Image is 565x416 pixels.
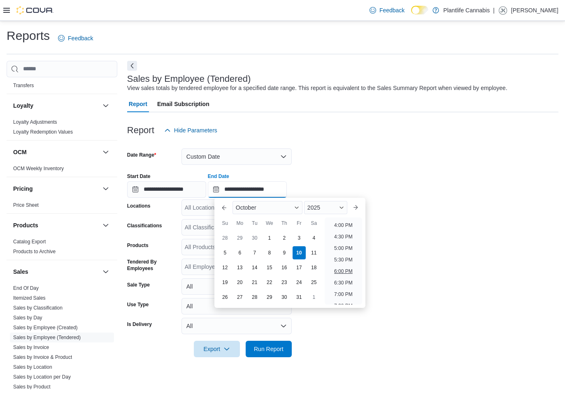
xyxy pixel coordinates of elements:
[307,246,321,259] div: day-11
[307,261,321,274] div: day-18
[129,96,147,112] span: Report
[13,268,28,276] h3: Sales
[181,278,292,295] button: All
[263,231,276,245] div: day-1
[13,102,33,110] h3: Loyalty
[13,295,46,301] span: Itemized Sales
[13,119,57,125] a: Loyalty Adjustments
[16,6,53,14] img: Cova
[13,221,38,229] h3: Products
[493,5,495,15] p: |
[293,261,306,274] div: day-17
[293,246,306,259] div: day-10
[13,185,99,193] button: Pricing
[331,243,356,253] li: 5:00 PM
[101,147,111,157] button: OCM
[248,291,261,304] div: day-28
[263,246,276,259] div: day-8
[181,318,292,334] button: All
[304,201,347,214] div: Button. Open the year selector. 2025 is currently selected.
[366,2,408,18] a: Feedback
[13,129,73,135] span: Loyalty Redemption Values
[13,202,39,208] a: Price Sheet
[13,344,49,351] span: Sales by Invoice
[101,101,111,111] button: Loyalty
[246,341,292,357] button: Run Report
[13,315,42,321] a: Sales by Day
[13,166,64,171] a: OCM Weekly Inventory
[13,185,33,193] h3: Pricing
[13,354,72,360] a: Sales by Invoice & Product
[263,291,276,304] div: day-29
[13,344,49,350] a: Sales by Invoice
[293,276,306,289] div: day-24
[248,246,261,259] div: day-7
[13,165,64,172] span: OCM Weekly Inventory
[13,285,39,291] span: End Of Day
[219,291,232,304] div: day-26
[13,354,72,361] span: Sales by Invoice & Product
[233,231,246,245] div: day-29
[233,261,246,274] div: day-13
[174,126,217,134] span: Hide Parameters
[13,268,99,276] button: Sales
[13,202,39,208] span: Price Sheet
[13,305,63,311] span: Sales by Classification
[278,261,291,274] div: day-16
[208,181,287,198] input: Press the down key to enter a popover containing a calendar. Press the escape key to close the po...
[278,276,291,289] div: day-23
[13,148,99,156] button: OCM
[13,73,31,79] a: Reorder
[219,261,232,274] div: day-12
[181,298,292,314] button: All
[127,282,150,288] label: Sale Type
[13,374,71,380] span: Sales by Location per Day
[127,125,154,135] h3: Report
[219,217,232,230] div: Su
[13,384,51,390] a: Sales by Product
[127,321,152,328] label: Is Delivery
[208,173,229,180] label: End Date
[219,246,232,259] div: day-5
[13,83,34,88] a: Transfers
[349,201,362,214] button: Next month
[379,6,405,14] span: Feedback
[511,5,558,15] p: [PERSON_NAME]
[307,276,321,289] div: day-25
[127,84,507,92] div: View sales totals by tendered employee for a specified date range. This report is equivalent to t...
[101,267,111,277] button: Sales
[278,246,291,259] div: day-9
[13,148,27,156] h3: OCM
[127,152,156,158] label: Date Range
[194,341,240,357] button: Export
[13,364,52,370] span: Sales by Location
[13,384,51,390] span: Sales by Product
[331,301,356,311] li: 7:30 PM
[263,276,276,289] div: day-22
[13,221,99,229] button: Products
[278,217,291,230] div: Th
[218,201,231,214] button: Previous Month
[293,291,306,304] div: day-31
[498,5,508,15] div: Jesslyn Kuemper
[127,61,137,71] button: Next
[181,148,292,165] button: Custom Date
[127,222,162,229] label: Classifications
[293,217,306,230] div: Fr
[248,261,261,274] div: day-14
[331,220,356,230] li: 4:00 PM
[219,231,232,245] div: day-28
[307,217,321,230] div: Sa
[13,295,46,301] a: Itemized Sales
[411,6,428,14] input: Dark Mode
[13,102,99,110] button: Loyalty
[13,249,56,254] a: Products to Archive
[13,285,39,291] a: End Of Day
[307,204,320,211] span: 2025
[13,325,78,330] a: Sales by Employee (Created)
[248,276,261,289] div: day-21
[13,334,81,341] span: Sales by Employee (Tendered)
[331,289,356,299] li: 7:00 PM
